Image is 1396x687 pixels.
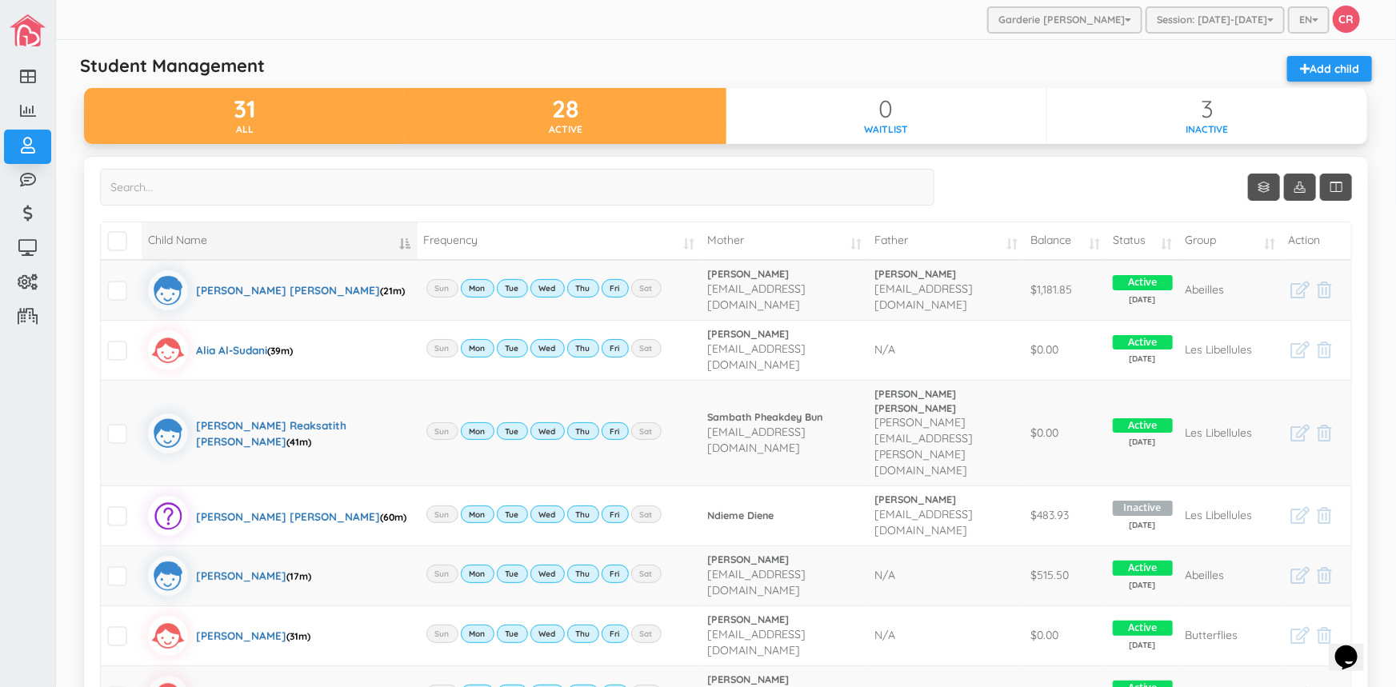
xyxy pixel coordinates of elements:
[286,630,310,642] span: (31m)
[148,496,406,536] a: [PERSON_NAME] [PERSON_NAME](60m)
[1113,580,1173,591] span: [DATE]
[461,505,494,523] label: Mon
[426,565,458,582] label: Sun
[1024,485,1106,545] td: $483.93
[567,422,599,440] label: Thu
[1179,222,1282,260] td: Group: activate to sort column ascending
[418,222,701,260] td: Frequency: activate to sort column ascending
[148,413,410,453] a: [PERSON_NAME] Reaksatith [PERSON_NAME](41m)
[874,387,1018,416] a: [PERSON_NAME] [PERSON_NAME]
[148,330,293,370] a: Alia Al-Sudani(39m)
[707,425,806,455] span: [EMAIL_ADDRESS][DOMAIN_NAME]
[497,279,528,297] label: Tue
[1047,96,1367,122] div: 3
[868,605,1024,665] td: N/A
[1024,320,1106,380] td: $0.00
[631,339,662,357] label: Sat
[148,413,188,453] img: boyicon.svg
[461,625,494,642] label: Mon
[1287,56,1372,82] a: Add child
[1024,380,1106,486] td: $0.00
[1113,294,1173,306] span: [DATE]
[874,507,973,537] span: [EMAIL_ADDRESS][DOMAIN_NAME]
[1024,545,1106,605] td: $515.50
[405,96,726,122] div: 28
[1179,320,1282,380] td: Les Libellules
[196,270,405,310] div: [PERSON_NAME] [PERSON_NAME]
[1329,623,1380,671] iframe: chat widget
[1179,485,1282,545] td: Les Libellules
[1024,605,1106,665] td: $0.00
[1179,605,1282,665] td: Butterflies
[530,505,565,523] label: Wed
[726,122,1046,136] div: waitlist
[1113,501,1173,516] span: Inactive
[148,556,311,596] a: [PERSON_NAME](17m)
[602,339,629,357] label: Fri
[874,493,1018,507] a: [PERSON_NAME]
[84,96,405,122] div: 31
[567,625,599,642] label: Thu
[1113,520,1173,531] span: [DATE]
[1179,260,1282,320] td: Abeilles
[631,625,662,642] label: Sat
[631,505,662,523] label: Sat
[497,422,528,440] label: Tue
[1106,222,1179,260] td: Status: activate to sort column ascending
[1179,380,1282,486] td: Les Libellules
[1113,640,1173,651] span: [DATE]
[497,625,528,642] label: Tue
[426,422,458,440] label: Sun
[707,509,862,523] a: Ndieme Diene
[80,56,265,75] h5: Student Management
[707,282,806,312] span: [EMAIL_ADDRESS][DOMAIN_NAME]
[707,342,806,372] span: [EMAIL_ADDRESS][DOMAIN_NAME]
[530,565,565,582] label: Wed
[196,616,310,656] div: [PERSON_NAME]
[868,320,1024,380] td: N/A
[461,422,494,440] label: Mon
[1282,222,1351,260] td: Action
[1113,275,1173,290] span: Active
[707,567,806,597] span: [EMAIL_ADDRESS][DOMAIN_NAME]
[286,436,311,448] span: (41m)
[874,415,973,477] span: [PERSON_NAME][EMAIL_ADDRESS][PERSON_NAME][DOMAIN_NAME]
[602,625,629,642] label: Fri
[1113,353,1173,365] span: [DATE]
[1024,222,1106,260] td: Balance: activate to sort column ascending
[1113,621,1173,636] span: Active
[497,339,528,357] label: Tue
[196,330,293,370] div: Alia Al-Sudani
[707,553,862,567] a: [PERSON_NAME]
[426,339,458,357] label: Sun
[567,505,599,523] label: Thu
[1113,561,1173,576] span: Active
[530,279,565,297] label: Wed
[1113,437,1173,448] span: [DATE]
[726,96,1046,122] div: 0
[707,327,862,342] a: [PERSON_NAME]
[602,505,629,523] label: Fri
[868,545,1024,605] td: N/A
[196,413,410,453] div: [PERSON_NAME] Reaksatith [PERSON_NAME]
[707,673,862,687] a: [PERSON_NAME]
[707,267,862,282] a: [PERSON_NAME]
[426,625,458,642] label: Sun
[286,570,311,582] span: (17m)
[84,122,405,136] div: all
[631,422,662,440] label: Sat
[567,279,599,297] label: Thu
[530,422,565,440] label: Wed
[461,279,494,297] label: Mon
[196,496,406,536] div: [PERSON_NAME] [PERSON_NAME]
[631,565,662,582] label: Sat
[874,267,1018,282] a: [PERSON_NAME]
[148,330,188,370] img: girlicon.svg
[380,285,405,297] span: (21m)
[497,505,528,523] label: Tue
[701,222,868,260] td: Mother: activate to sort column ascending
[602,565,629,582] label: Fri
[497,565,528,582] label: Tue
[10,14,46,46] img: image
[530,339,565,357] label: Wed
